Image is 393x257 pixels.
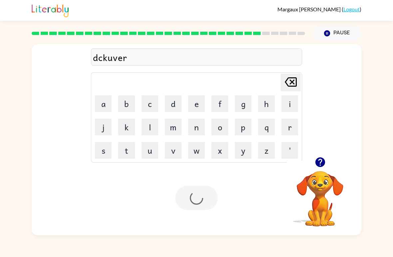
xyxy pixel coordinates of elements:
button: c [142,95,158,112]
div: dckuver [93,50,300,64]
button: q [258,119,275,135]
button: b [118,95,135,112]
button: t [118,142,135,159]
button: v [165,142,182,159]
button: w [188,142,205,159]
button: n [188,119,205,135]
button: l [142,119,158,135]
button: e [188,95,205,112]
button: i [281,95,298,112]
button: h [258,95,275,112]
button: o [211,119,228,135]
button: Pause [313,26,361,41]
button: g [235,95,251,112]
button: a [95,95,112,112]
button: m [165,119,182,135]
button: ' [281,142,298,159]
button: k [118,119,135,135]
button: u [142,142,158,159]
button: f [211,95,228,112]
button: y [235,142,251,159]
button: z [258,142,275,159]
video: Your browser must support playing .mp4 files to use Literably. Please try using another browser. [287,161,353,227]
button: s [95,142,112,159]
a: Logout [343,6,360,12]
div: ( ) [277,6,361,12]
img: Literably [32,3,69,17]
button: r [281,119,298,135]
button: p [235,119,251,135]
span: Margaux [PERSON_NAME] [277,6,342,12]
button: x [211,142,228,159]
button: j [95,119,112,135]
button: d [165,95,182,112]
